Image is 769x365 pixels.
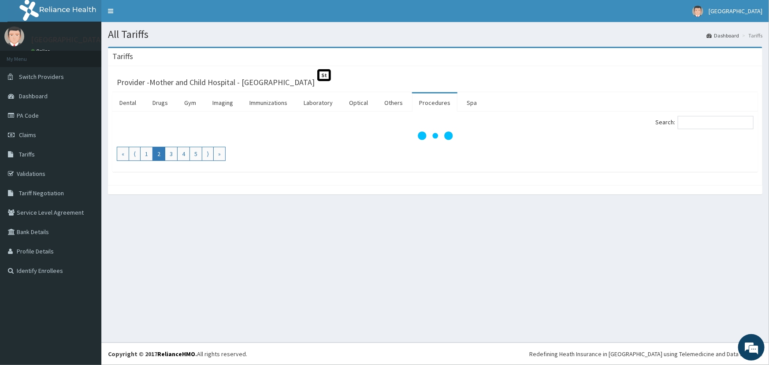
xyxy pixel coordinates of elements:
span: Claims [19,131,36,139]
a: Dashboard [706,32,739,39]
a: Optical [342,93,375,112]
a: Procedures [412,93,457,112]
label: Search: [655,116,754,129]
span: Switch Providers [19,73,64,81]
a: Go to next page [202,147,214,161]
span: Tariffs [19,150,35,158]
a: Go to page number 4 [177,147,190,161]
svg: audio-loading [418,118,453,153]
a: RelianceHMO [157,350,195,358]
a: Imaging [205,93,240,112]
li: Tariffs [740,32,762,39]
a: Laboratory [297,93,340,112]
h1: All Tariffs [108,29,762,40]
a: Go to page number 1 [140,147,153,161]
img: User Image [692,6,703,17]
a: Spa [460,93,484,112]
a: Drugs [145,93,175,112]
a: Online [31,48,52,54]
div: Minimize live chat window [145,4,166,26]
div: Redefining Heath Insurance in [GEOGRAPHIC_DATA] using Telemedicine and Data Science! [529,350,762,358]
a: Go to page number 3 [165,147,178,161]
a: Go to page number 2 [152,147,165,161]
span: We're online! [51,111,122,200]
a: Gym [177,93,203,112]
span: Dashboard [19,92,48,100]
h3: Provider - Mother and Child Hospital - [GEOGRAPHIC_DATA] [117,78,315,86]
img: d_794563401_company_1708531726252_794563401 [16,44,36,66]
a: Others [377,93,410,112]
div: Chat with us now [46,49,148,61]
input: Search: [678,116,754,129]
span: Tariff Negotiation [19,189,64,197]
footer: All rights reserved. [101,343,769,365]
a: Go to page number 5 [189,147,202,161]
img: User Image [4,26,24,46]
a: Go to last page [213,147,226,161]
span: [GEOGRAPHIC_DATA] [709,7,762,15]
span: St [317,69,331,81]
a: Go to first page [117,147,129,161]
h3: Tariffs [112,52,133,60]
a: Go to previous page [129,147,141,161]
a: Dental [112,93,143,112]
strong: Copyright © 2017 . [108,350,197,358]
p: [GEOGRAPHIC_DATA] [31,36,104,44]
textarea: Type your message and hit 'Enter' [4,241,168,272]
a: Immunizations [242,93,294,112]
